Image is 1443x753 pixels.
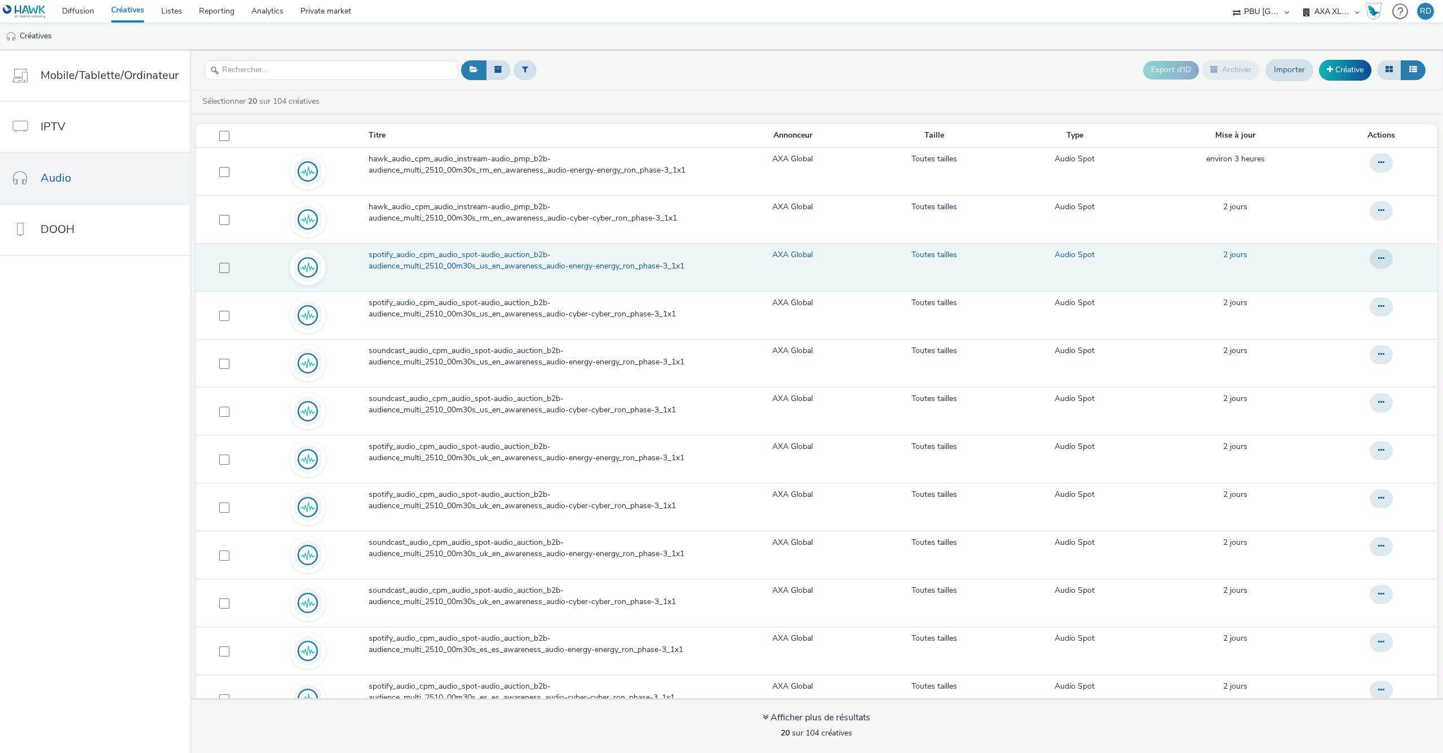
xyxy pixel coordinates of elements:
span: soundcast_audio_cpm_audio_spot-audio_auction_b2b-audience_multi_2510_00m30s_us_en_awareness_audio... [369,345,720,368]
a: soundcast_audio_cpm_audio_spot-audio_auction_b2b-audience_multi_2510_00m30s_us_en_awareness_audio... [369,393,725,422]
button: Archiver [1202,60,1260,80]
a: Toutes tailles [911,393,957,404]
th: Annonceur [726,124,860,147]
a: Audio Spot [1055,489,1095,500]
img: audio.svg [291,299,324,332]
span: Mobile/Tablette/Ordinateur [41,67,179,83]
div: 4 octobre 2025, 11:34 [1223,393,1247,404]
span: 2 jours [1223,249,1247,260]
th: Taille [860,124,1009,147]
a: Toutes tailles [911,537,957,548]
a: AXA Global [772,345,813,356]
a: AXA Global [772,537,813,548]
span: sur 104 créatives [781,728,852,738]
div: RD [1420,3,1431,20]
img: audio.svg [291,635,324,667]
strong: 20 [248,96,257,107]
span: 2 jours [1223,345,1247,356]
a: AXA Global [772,201,813,213]
a: AXA Global [772,633,813,644]
a: Audio Spot [1055,681,1095,692]
span: spotify_audio_cpm_audio_spot-audio_auction_b2b-audience_multi_2510_00m30s_es_es_awareness_audio-c... [369,681,720,704]
a: Toutes tailles [911,681,957,692]
a: Créative [1319,60,1371,80]
span: soundcast_audio_cpm_audio_spot-audio_auction_b2b-audience_multi_2510_00m30s_uk_en_awareness_audio... [369,537,720,560]
img: audio.svg [291,587,324,619]
img: audio [6,31,17,42]
span: spotify_audio_cpm_audio_spot-audio_auction_b2b-audience_multi_2510_00m30s_es_es_awareness_audio-e... [369,633,720,656]
a: Sélectionner sur 104 créatives [201,96,324,107]
a: Audio Spot [1055,537,1095,548]
a: AXA Global [772,585,813,596]
a: spotify_audio_cpm_audio_spot-audio_auction_b2b-audience_multi_2510_00m30s_uk_en_awareness_audio-e... [369,441,725,470]
span: DOOH [41,221,74,237]
span: 2 jours [1223,489,1247,500]
span: spotify_audio_cpm_audio_spot-audio_auction_b2b-audience_multi_2510_00m30s_us_en_awareness_audio-c... [369,297,720,320]
a: 4 octobre 2025, 11:35 [1223,345,1247,356]
span: soundcast_audio_cpm_audio_spot-audio_auction_b2b-audience_multi_2510_00m30s_uk_en_awareness_audio... [369,585,720,608]
span: 2 jours [1223,393,1247,404]
span: IPTV [41,118,65,135]
div: 4 octobre 2025, 12:04 [1223,201,1247,213]
a: Toutes tailles [911,633,957,644]
img: audio.svg [291,443,324,475]
a: soundcast_audio_cpm_audio_spot-audio_auction_b2b-audience_multi_2510_00m30s_uk_en_awareness_audio... [369,585,725,614]
a: spotify_audio_cpm_audio_spot-audio_auction_b2b-audience_multi_2510_00m30s_es_es_awareness_audio-c... [369,681,725,710]
div: Hawk Academy [1365,2,1382,20]
a: spotify_audio_cpm_audio_spot-audio_auction_b2b-audience_multi_2510_00m30s_uk_en_awareness_audio-c... [369,489,725,518]
span: 2 jours [1223,585,1247,596]
a: 4 octobre 2025, 11:35 [1223,297,1247,309]
a: 4 octobre 2025, 11:32 [1223,681,1247,692]
a: 4 octobre 2025, 11:36 [1223,249,1247,261]
a: AXA Global [772,297,813,309]
a: 6 octobre 2025, 16:04 [1206,153,1265,165]
span: hawk_audio_cpm_audio_instream-audio_pmp_b2b-audience_multi_2510_00m30s_rm_en_awareness_audio-cybe... [369,201,720,224]
button: Liste [1401,60,1426,80]
a: AXA Global [772,153,813,165]
a: Audio Spot [1055,441,1095,452]
span: spotify_audio_cpm_audio_spot-audio_auction_b2b-audience_multi_2510_00m30s_us_en_awareness_audio-e... [369,249,720,272]
a: AXA Global [772,393,813,404]
a: Audio Spot [1055,633,1095,644]
span: spotify_audio_cpm_audio_spot-audio_auction_b2b-audience_multi_2510_00m30s_uk_en_awareness_audio-e... [369,441,720,464]
a: Toutes tailles [911,489,957,500]
th: Actions [1330,124,1437,147]
img: audio.svg [291,491,324,523]
a: 4 octobre 2025, 11:32 [1223,633,1247,644]
img: audio.svg [291,203,324,236]
a: Audio Spot [1055,393,1095,404]
a: 4 octobre 2025, 11:33 [1223,585,1247,596]
a: AXA Global [772,249,813,261]
a: Toutes tailles [911,585,957,596]
span: environ 3 heures [1206,153,1265,164]
a: Audio Spot [1055,297,1095,309]
span: 2 jours [1223,681,1247,692]
a: Importer [1265,59,1313,81]
a: Toutes tailles [911,249,957,261]
div: Afficher plus de résultats [763,711,870,724]
a: spotify_audio_cpm_audio_spot-audio_auction_b2b-audience_multi_2510_00m30s_us_en_awareness_audio-e... [369,249,725,278]
a: spotify_audio_cpm_audio_spot-audio_auction_b2b-audience_multi_2510_00m30s_us_en_awareness_audio-c... [369,297,725,326]
a: AXA Global [772,441,813,452]
a: Toutes tailles [911,441,957,452]
a: soundcast_audio_cpm_audio_spot-audio_auction_b2b-audience_multi_2510_00m30s_us_en_awareness_audio... [369,345,725,374]
span: spotify_audio_cpm_audio_spot-audio_auction_b2b-audience_multi_2510_00m30s_uk_en_awareness_audio-c... [369,489,720,512]
input: Rechercher... [205,60,458,80]
a: Toutes tailles [911,153,957,165]
a: soundcast_audio_cpm_audio_spot-audio_auction_b2b-audience_multi_2510_00m30s_uk_en_awareness_audio... [369,537,725,566]
span: soundcast_audio_cpm_audio_spot-audio_auction_b2b-audience_multi_2510_00m30s_us_en_awareness_audio... [369,393,720,416]
a: Toutes tailles [911,345,957,356]
span: 2 jours [1223,201,1247,212]
span: 2 jours [1223,537,1247,548]
a: 4 octobre 2025, 11:33 [1223,489,1247,500]
span: Audio [41,170,71,186]
a: Audio Spot [1055,201,1095,213]
a: 4 octobre 2025, 11:34 [1223,441,1247,452]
